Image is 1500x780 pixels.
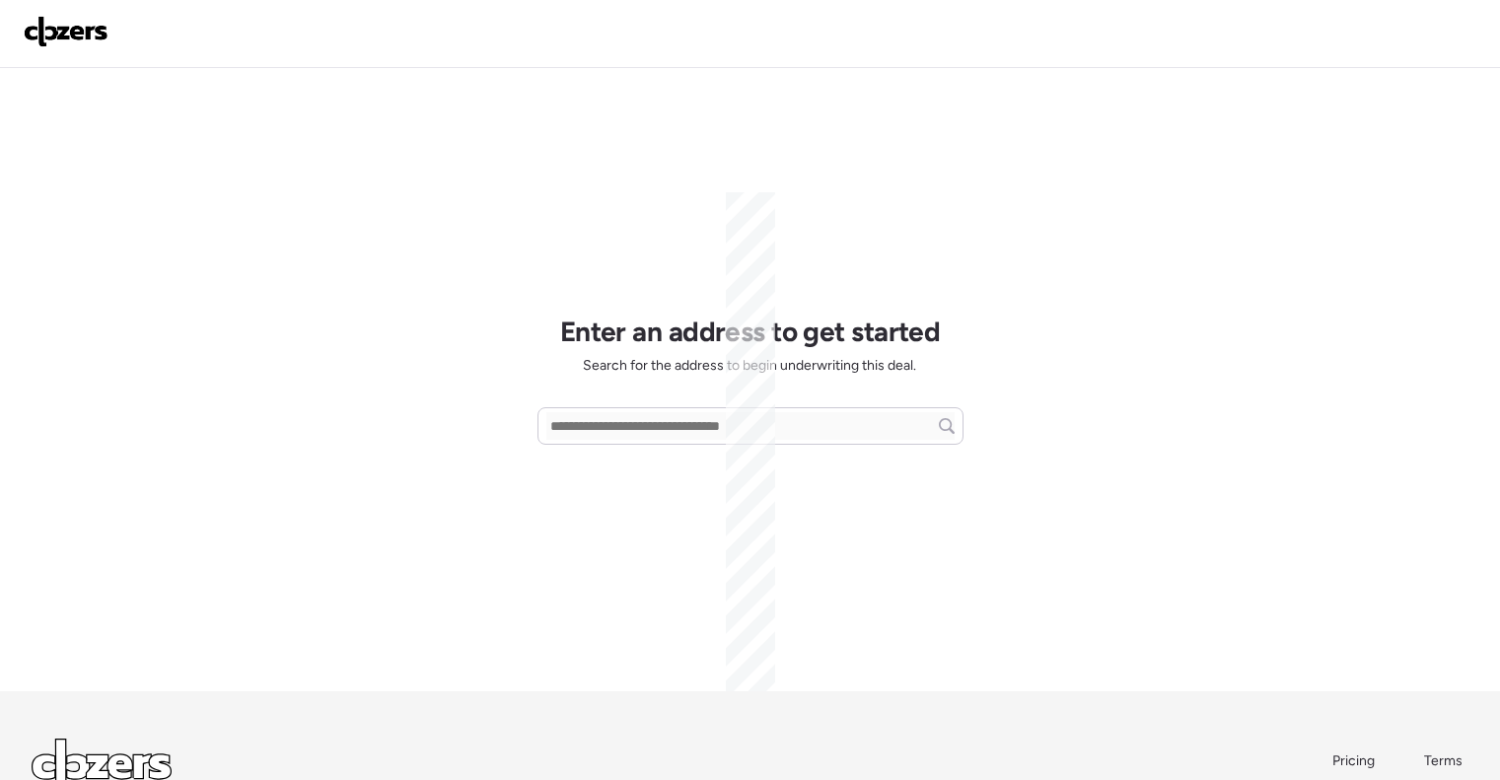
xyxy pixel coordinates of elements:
span: Pricing [1332,752,1375,769]
span: Terms [1424,752,1463,769]
h1: Enter an address to get started [560,315,941,348]
img: Logo [24,16,108,47]
a: Pricing [1332,751,1377,771]
a: Terms [1424,751,1468,771]
span: Search for the address to begin underwriting this deal. [583,356,916,376]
